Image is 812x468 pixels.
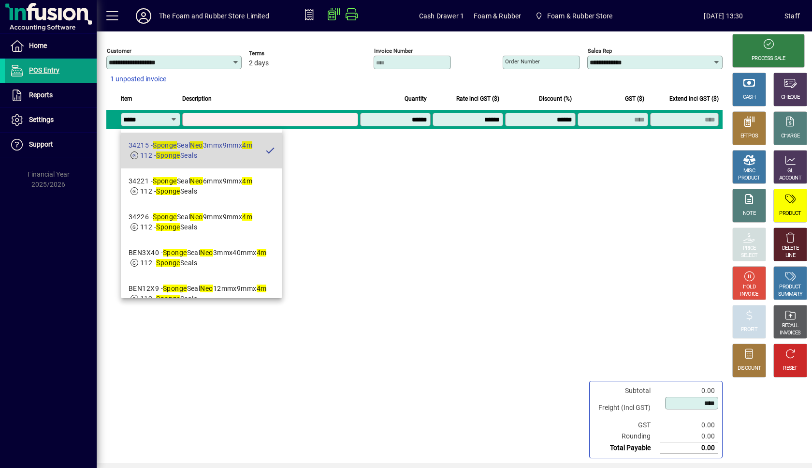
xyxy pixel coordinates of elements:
button: Profile [128,7,159,25]
td: Total Payable [594,442,660,454]
span: Description [182,93,212,104]
div: CASH [743,94,755,101]
div: HOLD [743,284,755,291]
span: Home [29,42,47,49]
div: The Foam and Rubber Store Limited [159,8,269,24]
div: DISCOUNT [738,365,761,372]
div: INVOICE [740,291,758,298]
a: Settings [5,108,97,132]
div: Staff [784,8,800,24]
span: GST ($) [625,93,644,104]
span: Reports [29,91,53,99]
div: PROCESS SALE [752,55,785,62]
span: Item [121,93,132,104]
span: Foam & Rubber Store [531,7,616,25]
div: DELETE [782,245,798,252]
span: Foam & Rubber [474,8,521,24]
span: Quantity [405,93,427,104]
span: Settings [29,116,54,123]
div: RECALL [782,322,799,330]
a: Support [5,133,97,157]
span: Foam & Rubber Store [547,8,612,24]
td: Rounding [594,431,660,442]
td: Subtotal [594,385,660,396]
a: Home [5,34,97,58]
span: Cash Drawer 1 [419,8,464,24]
div: EFTPOS [740,133,758,140]
div: SELECT [741,252,758,259]
span: Extend incl GST ($) [669,93,719,104]
div: LINE [785,252,795,259]
div: PRICE [743,245,756,252]
td: 0.00 [660,431,718,442]
div: NOTE [743,210,755,217]
button: 1 unposted invoice [106,71,170,88]
div: PRODUCT [779,210,801,217]
div: PRODUCT [779,284,801,291]
div: PRODUCT [738,175,760,182]
span: Support [29,140,53,148]
div: CHEQUE [781,94,799,101]
div: CHARGE [781,133,800,140]
span: Discount (%) [539,93,572,104]
div: INVOICES [780,330,800,337]
span: [DATE] 13:30 [663,8,784,24]
td: Freight (Incl GST) [594,396,660,420]
mat-label: Sales rep [588,47,612,54]
div: PROFIT [741,326,757,333]
div: GL [787,167,794,175]
mat-label: Invoice number [374,47,413,54]
span: Rate incl GST ($) [456,93,499,104]
td: 0.00 [660,442,718,454]
div: MISC [743,167,755,175]
span: Terms [249,50,307,57]
span: POS Entry [29,66,59,74]
div: SUMMARY [778,291,802,298]
span: 1 unposted invoice [110,74,166,84]
div: RESET [783,365,797,372]
div: ACCOUNT [779,175,801,182]
td: GST [594,420,660,431]
a: Reports [5,83,97,107]
td: 0.00 [660,385,718,396]
span: 2 days [249,60,269,67]
mat-label: Order number [505,58,540,65]
td: 0.00 [660,420,718,431]
mat-label: Customer [107,47,131,54]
